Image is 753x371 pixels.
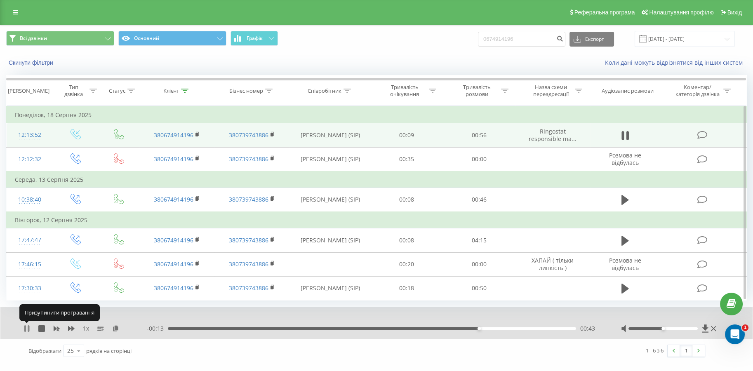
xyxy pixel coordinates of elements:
a: Коли дані можуть відрізнятися вiд інших систем [605,59,747,66]
td: [PERSON_NAME] (SIP) [289,228,370,252]
a: 380739743886 [229,195,268,203]
td: [PERSON_NAME] (SIP) [289,188,370,212]
td: [PERSON_NAME] (SIP) [289,147,370,171]
span: Відображати [28,347,61,355]
div: [PERSON_NAME] [8,87,49,94]
td: 00:00 [443,252,515,276]
div: 17:47:47 [15,232,45,248]
div: Клієнт [163,87,179,94]
td: 00:20 [371,252,443,276]
div: Співробітник [308,87,341,94]
div: Тип дзвінка [60,84,87,98]
div: Accessibility label [661,327,665,330]
a: 380674914196 [154,195,193,203]
td: Вівторок, 12 Серпня 2025 [7,212,747,228]
button: Основний [118,31,226,46]
a: 1 [680,345,692,357]
div: 17:46:15 [15,256,45,272]
td: 00:46 [443,188,515,212]
div: Призупинити програвання [19,304,100,321]
a: 380739743886 [229,155,268,163]
span: 1 x [83,324,89,333]
td: 00:35 [371,147,443,171]
span: Вихід [727,9,742,16]
div: Accessibility label [478,327,481,330]
button: Графік [231,31,278,46]
div: Статус [109,87,125,94]
div: 17:30:33 [15,280,45,296]
button: Всі дзвінки [6,31,114,46]
td: 00:18 [371,276,443,300]
td: 00:00 [443,147,515,171]
td: 00:09 [371,123,443,147]
a: 380674914196 [154,260,193,268]
a: 380674914196 [154,284,193,292]
span: Розмова не відбулась [609,151,641,167]
span: - 00:13 [147,324,168,333]
span: Графік [247,35,263,41]
span: 00:43 [580,324,595,333]
div: Аудіозапис розмови [602,87,654,94]
div: Бізнес номер [229,87,263,94]
a: 380739743886 [229,260,268,268]
td: Середа, 13 Серпня 2025 [7,171,747,188]
iframe: Intercom live chat [725,324,745,344]
td: 00:08 [371,228,443,252]
span: Ringostat responsible ma... [529,127,577,143]
span: Всі дзвінки [20,35,47,42]
div: 25 [67,347,74,355]
span: Розмова не відбулась [609,256,641,272]
span: Реферальна програма [574,9,635,16]
span: рядків на сторінці [86,347,132,355]
div: 10:38:40 [15,192,45,208]
a: 380674914196 [154,155,193,163]
div: 12:12:32 [15,151,45,167]
div: Коментар/категорія дзвінка [673,84,721,98]
button: Експорт [569,32,614,47]
a: 380674914196 [154,236,193,244]
span: Налаштування профілю [649,9,713,16]
div: 1 - 6 з 6 [646,346,664,355]
a: 380674914196 [154,131,193,139]
div: Тривалість розмови [455,84,499,98]
td: 00:50 [443,276,515,300]
a: 380739743886 [229,284,268,292]
td: 00:08 [371,188,443,212]
a: 380739743886 [229,236,268,244]
td: 00:56 [443,123,515,147]
td: [PERSON_NAME] (SIP) [289,276,370,300]
div: Тривалість очікування [383,84,427,98]
div: Назва схеми переадресації [529,84,573,98]
td: Понеділок, 18 Серпня 2025 [7,107,747,123]
button: Скинути фільтри [6,59,57,66]
td: [PERSON_NAME] (SIP) [289,123,370,147]
div: 12:13:52 [15,127,45,143]
td: ХАПАЙ ( тільки липкість ) [515,252,590,276]
span: 1 [742,324,748,331]
input: Пошук за номером [478,32,565,47]
td: 04:15 [443,228,515,252]
a: 380739743886 [229,131,268,139]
